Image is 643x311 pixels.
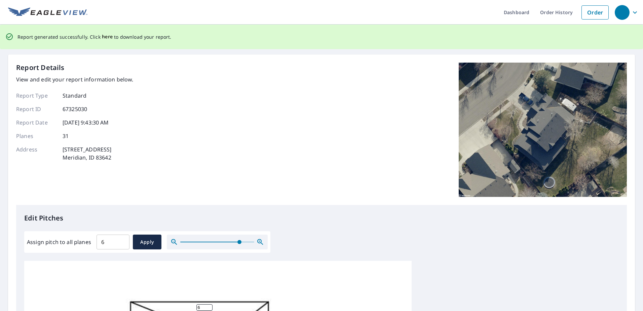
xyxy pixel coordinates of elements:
[24,213,619,223] p: Edit Pitches
[16,75,134,83] p: View and edit your report information below.
[133,235,161,249] button: Apply
[102,33,113,41] button: here
[63,105,87,113] p: 67325030
[16,132,56,140] p: Planes
[17,33,172,41] p: Report generated successfully. Click to download your report.
[138,238,156,246] span: Apply
[63,145,111,162] p: [STREET_ADDRESS] Meridian, ID 83642
[97,233,129,251] input: 00.0
[16,105,56,113] p: Report ID
[63,132,69,140] p: 31
[8,7,87,18] img: EV Logo
[16,63,65,73] p: Report Details
[16,145,56,162] p: Address
[16,118,56,127] p: Report Date
[63,92,86,100] p: Standard
[581,5,609,20] a: Order
[63,118,109,127] p: [DATE] 9:43:30 AM
[459,63,627,197] img: Top image
[27,238,91,246] label: Assign pitch to all planes
[16,92,56,100] p: Report Type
